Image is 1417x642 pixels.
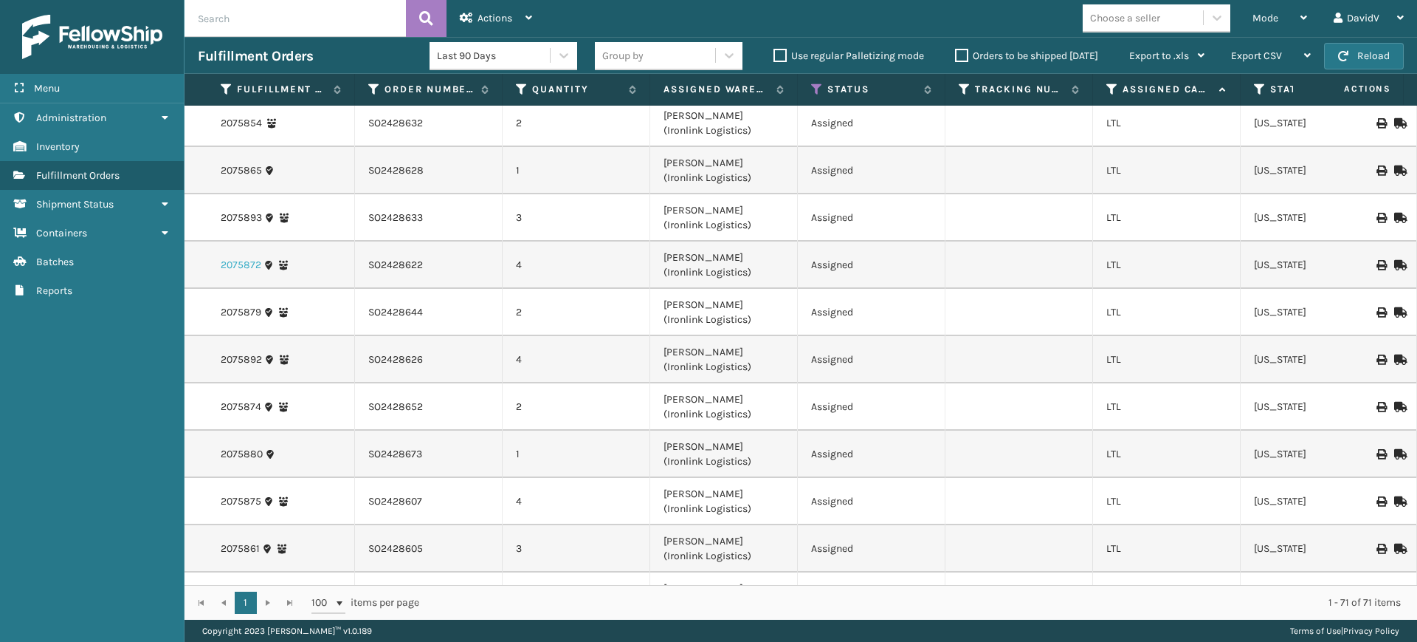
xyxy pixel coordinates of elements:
div: | [1290,620,1399,642]
td: SO2428633 [355,194,503,242]
i: Print BOL [1376,496,1385,507]
span: Administration [36,112,106,124]
label: Order Number [385,83,474,96]
a: 2075854 [221,116,262,131]
i: Print BOL [1376,449,1385,460]
i: Mark as Shipped [1394,449,1403,460]
td: SO2428637 [355,573,503,620]
td: 3 [503,194,650,242]
i: Print BOL [1376,307,1385,318]
td: [PERSON_NAME] (Ironlink Logistics) [650,336,798,383]
td: LTL [1093,431,1241,478]
i: Print BOL [1376,402,1385,412]
td: Assigned [798,525,945,573]
td: Assigned [798,289,945,336]
span: Batches [36,256,74,268]
span: Actions [1297,77,1400,101]
label: State [1270,83,1359,96]
td: [PERSON_NAME] (Ironlink Logistics) [650,100,798,147]
td: [US_STATE] [1241,147,1388,194]
a: 2075880 [221,447,263,462]
td: LTL [1093,100,1241,147]
td: LTL [1093,147,1241,194]
i: Print BOL [1376,544,1385,554]
i: Mark as Shipped [1394,544,1403,554]
i: Print BOL [1376,213,1385,223]
td: LTL [1093,336,1241,383]
button: Reload [1324,43,1404,69]
span: Reports [36,284,72,297]
td: Assigned [798,573,945,620]
td: Assigned [798,383,945,431]
div: Last 90 Days [437,48,551,64]
td: [US_STATE] [1241,573,1388,620]
a: 2075865 [221,163,262,178]
a: 2075872 [221,258,261,273]
div: Group by [602,48,644,64]
td: SO2428628 [355,147,503,194]
td: [US_STATE] [1241,289,1388,336]
td: 4 [503,242,650,289]
td: LTL [1093,289,1241,336]
td: 1 [503,573,650,620]
span: Export to .xls [1129,49,1189,62]
label: Tracking Number [975,83,1064,96]
a: 1 [235,592,257,614]
td: [US_STATE] [1241,194,1388,242]
td: [US_STATE] [1241,431,1388,478]
i: Mark as Shipped [1394,213,1403,223]
td: LTL [1093,478,1241,525]
img: logo [22,15,162,59]
td: Assigned [798,242,945,289]
span: Containers [36,227,87,239]
td: [PERSON_NAME] (Ironlink Logistics) [650,147,798,194]
td: 1 [503,147,650,194]
td: 2 [503,100,650,147]
div: 1 - 71 of 71 items [440,595,1401,610]
td: LTL [1093,383,1241,431]
td: LTL [1093,242,1241,289]
a: 2075892 [221,352,262,367]
td: [PERSON_NAME] (Ironlink Logistics) [650,383,798,431]
a: 2075879 [221,305,261,320]
label: Fulfillment Order Id [237,83,326,96]
td: SO2428673 [355,431,503,478]
td: SO2428632 [355,100,503,147]
i: Mark as Shipped [1394,307,1403,318]
i: Print BOL [1376,118,1385,129]
label: Status [827,83,917,96]
td: [US_STATE] [1241,525,1388,573]
span: Menu [34,82,60,95]
td: LTL [1093,525,1241,573]
i: Mark as Shipped [1394,165,1403,176]
p: Copyright 2023 [PERSON_NAME]™ v 1.0.189 [202,620,372,642]
i: Print BOL [1376,260,1385,270]
span: 100 [311,595,334,610]
i: Mark as Shipped [1394,118,1403,129]
a: 2075861 [221,542,260,556]
td: 2 [503,289,650,336]
a: 2075893 [221,211,262,225]
i: Mark as Shipped [1394,260,1403,270]
td: 2 [503,383,650,431]
td: SO2428605 [355,525,503,573]
label: Quantity [532,83,621,96]
a: Privacy Policy [1343,626,1399,636]
label: Assigned Carrier Service [1123,83,1212,96]
span: items per page [311,592,419,614]
a: 2075874 [221,400,261,414]
td: LTL [1093,194,1241,242]
label: Assigned Warehouse [663,83,769,96]
label: Use regular Palletizing mode [773,49,924,62]
td: Assigned [798,100,945,147]
i: Print BOL [1376,355,1385,365]
td: SO2428652 [355,383,503,431]
td: [PERSON_NAME] (Ironlink Logistics) [650,573,798,620]
td: LTL [1093,573,1241,620]
td: 3 [503,525,650,573]
td: [PERSON_NAME] (Ironlink Logistics) [650,478,798,525]
td: [PERSON_NAME] (Ironlink Logistics) [650,194,798,242]
td: [US_STATE] [1241,383,1388,431]
td: [PERSON_NAME] (Ironlink Logistics) [650,242,798,289]
label: Orders to be shipped [DATE] [955,49,1098,62]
